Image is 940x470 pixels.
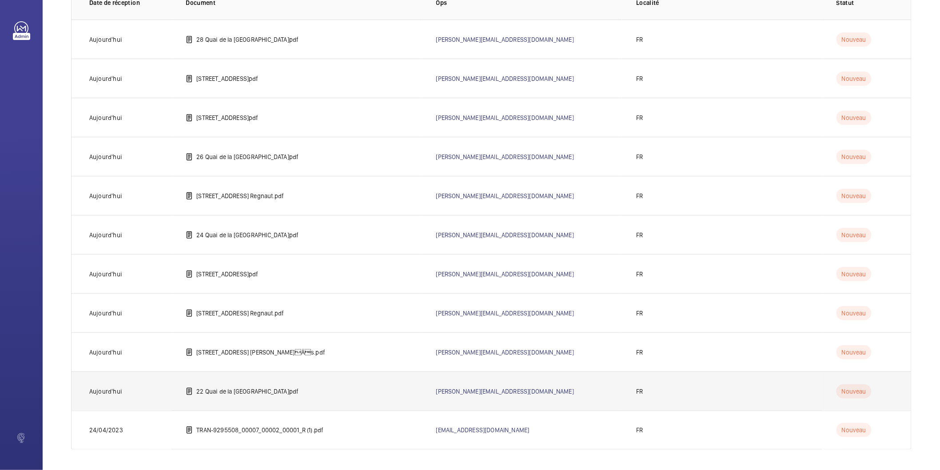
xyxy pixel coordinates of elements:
[636,270,643,279] p: FR
[836,32,872,47] p: Nouveau
[636,191,643,200] p: FR
[196,387,299,396] p: 22 Quai de la [GEOGRAPHIC_DATA]pdf
[436,114,574,121] a: [PERSON_NAME][EMAIL_ADDRESS][DOMAIN_NAME]
[196,152,299,161] p: 26 Quai de la [GEOGRAPHIC_DATA]pdf
[636,74,643,83] p: FR
[636,426,643,434] p: FR
[196,309,284,318] p: [STREET_ADDRESS] Regnaut.pdf
[89,152,122,161] p: Aujourd'hui
[196,426,323,434] p: TRAN-9295508_00007_00002_00001_R (1).pdf
[836,189,872,203] p: Nouveau
[196,231,299,239] p: 24 Quai de la [GEOGRAPHIC_DATA]pdf
[89,191,122,200] p: Aujourd'hui
[836,423,872,437] p: Nouveau
[436,426,530,434] a: [EMAIL_ADDRESS][DOMAIN_NAME]
[89,113,122,122] p: Aujourd'hui
[436,349,574,356] a: [PERSON_NAME][EMAIL_ADDRESS][DOMAIN_NAME]
[196,270,258,279] p: [STREET_ADDRESS]pdf
[436,231,574,239] a: [PERSON_NAME][EMAIL_ADDRESS][DOMAIN_NAME]
[836,111,872,125] p: Nouveau
[436,310,574,317] a: [PERSON_NAME][EMAIL_ADDRESS][DOMAIN_NAME]
[196,113,258,122] p: [STREET_ADDRESS]pdf
[89,348,122,357] p: Aujourd'hui
[836,306,872,320] p: Nouveau
[436,271,574,278] a: [PERSON_NAME][EMAIL_ADDRESS][DOMAIN_NAME]
[636,348,643,357] p: FR
[89,309,122,318] p: Aujourd'hui
[836,72,872,86] p: Nouveau
[436,36,574,43] a: [PERSON_NAME][EMAIL_ADDRESS][DOMAIN_NAME]
[836,345,872,359] p: Nouveau
[89,74,122,83] p: Aujourd'hui
[636,152,643,161] p: FR
[196,348,325,357] p: [STREET_ADDRESS] [PERSON_NAME]Âs.pdf
[836,384,872,398] p: Nouveau
[196,191,284,200] p: [STREET_ADDRESS] Regnaut.pdf
[196,35,299,44] p: 28 Quai de la [GEOGRAPHIC_DATA]pdf
[89,35,122,44] p: Aujourd'hui
[836,267,872,281] p: Nouveau
[89,387,122,396] p: Aujourd'hui
[636,309,643,318] p: FR
[836,228,872,242] p: Nouveau
[436,153,574,160] a: [PERSON_NAME][EMAIL_ADDRESS][DOMAIN_NAME]
[436,192,574,199] a: [PERSON_NAME][EMAIL_ADDRESS][DOMAIN_NAME]
[89,270,122,279] p: Aujourd'hui
[636,387,643,396] p: FR
[636,231,643,239] p: FR
[436,75,574,82] a: [PERSON_NAME][EMAIL_ADDRESS][DOMAIN_NAME]
[196,74,258,83] p: [STREET_ADDRESS]pdf
[89,426,123,434] p: 24/04/2023
[436,388,574,395] a: [PERSON_NAME][EMAIL_ADDRESS][DOMAIN_NAME]
[836,150,872,164] p: Nouveau
[89,231,122,239] p: Aujourd'hui
[636,113,643,122] p: FR
[636,35,643,44] p: FR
